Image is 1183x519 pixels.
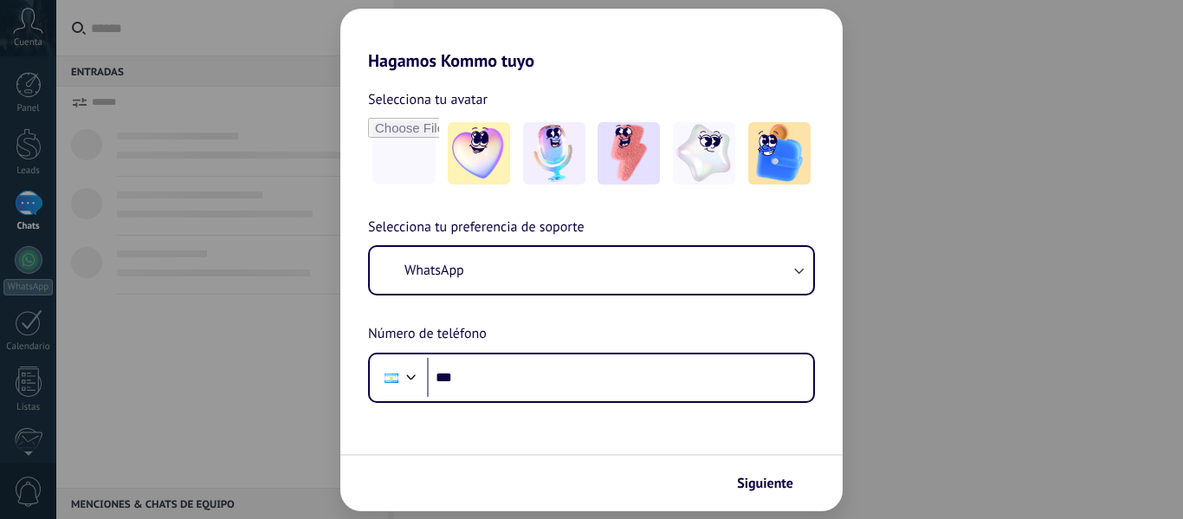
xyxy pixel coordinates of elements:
img: -1.jpeg [448,122,510,185]
div: Argentina: + 54 [375,360,408,396]
h2: Hagamos Kommo tuyo [340,9,843,71]
span: Selecciona tu preferencia de soporte [368,217,585,239]
img: -2.jpeg [523,122,585,185]
span: Selecciona tu avatar [368,88,488,111]
img: -3.jpeg [598,122,660,185]
button: WhatsApp [370,247,813,294]
span: WhatsApp [404,262,464,279]
span: Número de teléfono [368,323,487,346]
span: Siguiente [737,477,793,490]
img: -5.jpeg [748,122,811,185]
button: Siguiente [729,469,817,498]
img: -4.jpeg [673,122,735,185]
